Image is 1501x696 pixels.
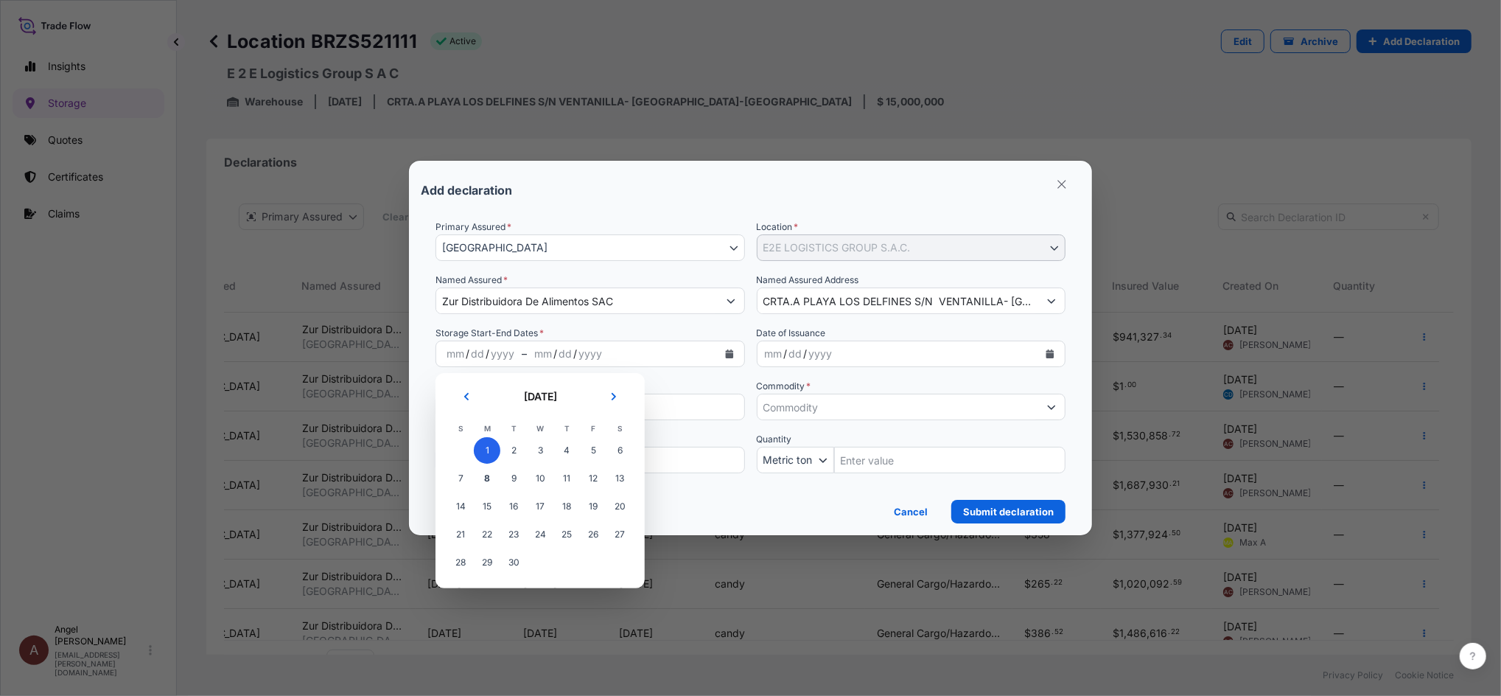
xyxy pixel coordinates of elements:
div: Monday, September 15, 2025 [474,493,500,520]
span: 2 [500,437,527,464]
span: 29 [474,549,500,576]
div: Wednesday, September 24, 2025 [527,521,553,548]
input: Full name [436,288,718,314]
div: Storage Date Range [577,345,603,363]
input: Enter Named Assured Address [758,288,1039,314]
div: Wednesday, October 1, 2025 [527,549,553,576]
span: 13 [606,465,633,492]
section: Storage Date Range Storage Date Range [435,373,645,588]
div: Thursday, September 18, 2025 [553,493,580,520]
input: Commodity [758,394,1039,420]
div: / [804,345,808,363]
span: 3 [527,437,553,464]
div: Storage Date Range [533,345,553,363]
th: F [580,420,606,436]
label: Commodity [757,379,811,394]
th: T [553,420,580,436]
div: year, [808,345,834,363]
span: 6 [606,437,633,464]
span: 17 [527,493,553,520]
div: / [553,345,557,363]
div: / [784,345,788,363]
span: 1 [474,437,500,464]
div: day, [788,345,804,363]
th: S [447,420,474,436]
label: Named Assured [435,273,508,288]
div: Wednesday, September 17, 2025 [527,493,553,520]
div: month, [763,345,784,363]
div: Storage Date Range [557,345,573,363]
div: Friday, September 19, 2025 [580,493,606,520]
span: – [522,347,527,361]
button: Quantity Unit [757,447,834,473]
div: Friday, September 26, 2025 [580,521,606,548]
div: Friday, September 5, 2025 [580,437,606,464]
div: Tuesday, September 23, 2025 [500,521,527,548]
div: Storage Date Range [445,345,466,363]
span: 14 [447,493,474,520]
div: Sunday, August 31, 2025 [447,437,474,464]
span: Primary Assured [435,220,511,234]
div: Saturday, September 13, 2025 [606,465,633,492]
div: Storage Date Range [435,341,745,367]
span: Metric ton [763,453,813,467]
div: / [486,345,489,363]
span: E2E LOGISTICS GROUP S.A.C. [763,240,911,255]
th: T [500,420,527,436]
div: Friday, October 3, 2025 [580,549,606,576]
div: Monday, September 29, 2025 [474,549,500,576]
span: 12 [580,465,606,492]
span: 27 [606,521,633,548]
div: Sunday, September 14, 2025 [447,493,474,520]
span: 25 [553,521,580,548]
span: 26 [580,521,606,548]
span: 30 [500,549,527,576]
div: Thursday, September 25, 2025 [553,521,580,548]
div: Sunday, September 28, 2025 [447,549,474,576]
div: Saturday, September 6, 2025 [606,437,633,464]
div: Storage Date Range [469,345,486,363]
h2: [DATE] [491,389,589,404]
p: Submit declaration [963,504,1054,519]
button: Next [598,385,630,408]
span: Quantity [757,432,792,447]
div: Storage Date Range [489,345,516,363]
div: Tuesday, September 16, 2025 [500,493,527,520]
span: 19 [580,493,606,520]
span: 21 [447,521,474,548]
label: Named Assured Address [757,273,859,288]
span: 16 [500,493,527,520]
span: 7 [447,465,474,492]
div: Tuesday, September 30, 2025 [500,549,527,576]
span: 20 [606,493,633,520]
span: [GEOGRAPHIC_DATA] [442,240,547,255]
button: Show suggestions [1038,288,1065,314]
input: Quantity Amount [834,447,1066,473]
div: Wednesday, September 10, 2025 [527,465,553,492]
span: 10 [527,465,553,492]
th: M [474,420,500,436]
span: 5 [580,437,606,464]
div: Saturday, October 4, 2025 [606,549,633,576]
div: Sunday, September 21, 2025 [447,521,474,548]
th: W [527,420,553,436]
span: Storage Start-End Dates [435,326,544,341]
div: Today, Monday, September 8, 2025 [474,465,500,492]
p: Cancel [894,504,928,519]
table: September 2025 [447,420,633,577]
div: Wednesday, September 3, 2025 [527,437,553,464]
span: 15 [474,493,500,520]
div: Monday, September 1, 2025 selected [474,437,500,464]
button: Previous [450,385,483,408]
span: 22 [474,521,500,548]
div: Thursday, September 11, 2025 [553,465,580,492]
div: Friday, September 12, 2025 [580,465,606,492]
div: September 2025 [447,385,633,577]
div: Saturday, September 20, 2025 [606,493,633,520]
span: 23 [500,521,527,548]
button: Show suggestions [718,288,744,314]
span: 11 [553,465,580,492]
div: Thursday, October 2, 2025 [553,549,580,576]
div: Tuesday, September 9, 2025 [500,465,527,492]
div: / [573,345,577,363]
